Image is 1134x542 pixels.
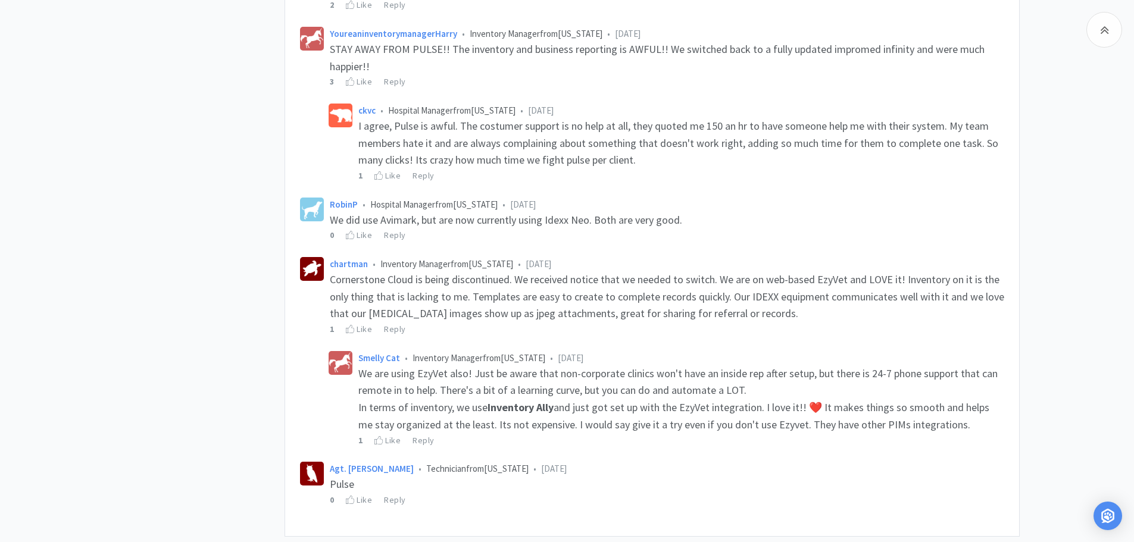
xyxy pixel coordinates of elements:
[607,28,610,39] span: •
[374,169,401,182] div: Like
[346,75,372,88] div: Like
[363,199,365,210] span: •
[346,493,372,506] div: Like
[358,400,488,414] span: In terms of inventory, we use
[330,213,682,227] span: We did use Avimark, but are now currently using Idexx Neo. Both are very good.
[358,435,363,446] strong: 1
[330,462,1004,476] div: Technician from [US_STATE]
[615,28,641,39] span: [DATE]
[418,463,421,474] span: •
[558,352,583,364] span: [DATE]
[330,230,335,240] strong: 0
[502,199,505,210] span: •
[384,322,406,336] div: Reply
[413,434,435,447] div: Reply
[330,76,335,87] strong: 3
[541,463,567,474] span: [DATE]
[550,352,553,364] span: •
[462,28,465,39] span: •
[374,434,401,447] div: Like
[330,199,358,210] a: RobinP
[488,400,554,414] span: Inventory Ally
[330,28,457,39] a: YoureaninventorymanagerHarry
[330,477,354,491] span: Pulse
[358,351,1004,365] div: Inventory Manager from [US_STATE]
[518,258,521,270] span: •
[330,198,1004,212] div: Hospital Manager from [US_STATE]
[330,257,1004,271] div: Inventory Manager from [US_STATE]
[526,258,551,270] span: [DATE]
[330,494,335,505] strong: 0
[358,105,376,116] a: ckvc
[373,258,376,270] span: •
[358,352,400,364] a: Smelly Cat
[528,105,554,116] span: [DATE]
[358,400,992,431] span: and just got set up with the EzyVet integration. I love it!! ❤️ It makes things so smooth and hel...
[358,104,1004,118] div: Hospital Manager from [US_STATE]
[358,170,363,181] strong: 1
[358,119,1001,167] span: I agree, Pulse is awful. The costumer support is no help at all, they quoted me 150 an hr to have...
[384,493,406,506] div: Reply
[330,42,987,73] span: STAY AWAY FROM PULSE!! The inventory and business reporting is AWFUL!! We switched back to a full...
[358,366,1000,397] span: We are using EzyVet also! Just be aware that non-corporate clinics won't have an inside rep after...
[330,27,1004,41] div: Inventory Manager from [US_STATE]
[533,463,536,474] span: •
[1094,502,1122,530] div: Open Intercom Messenger
[330,463,414,474] a: Agt. [PERSON_NAME]
[330,258,368,270] a: chartman
[384,75,406,88] div: Reply
[330,272,1007,321] span: Cornerstone Cloud is being discontinued. We received notice that we needed to switch. We are on w...
[346,228,372,242] div: Like
[413,169,435,182] div: Reply
[330,324,335,334] strong: 1
[510,199,536,210] span: [DATE]
[346,322,372,336] div: Like
[405,352,408,364] span: •
[380,105,383,116] span: •
[520,105,523,116] span: •
[384,228,406,242] div: Reply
